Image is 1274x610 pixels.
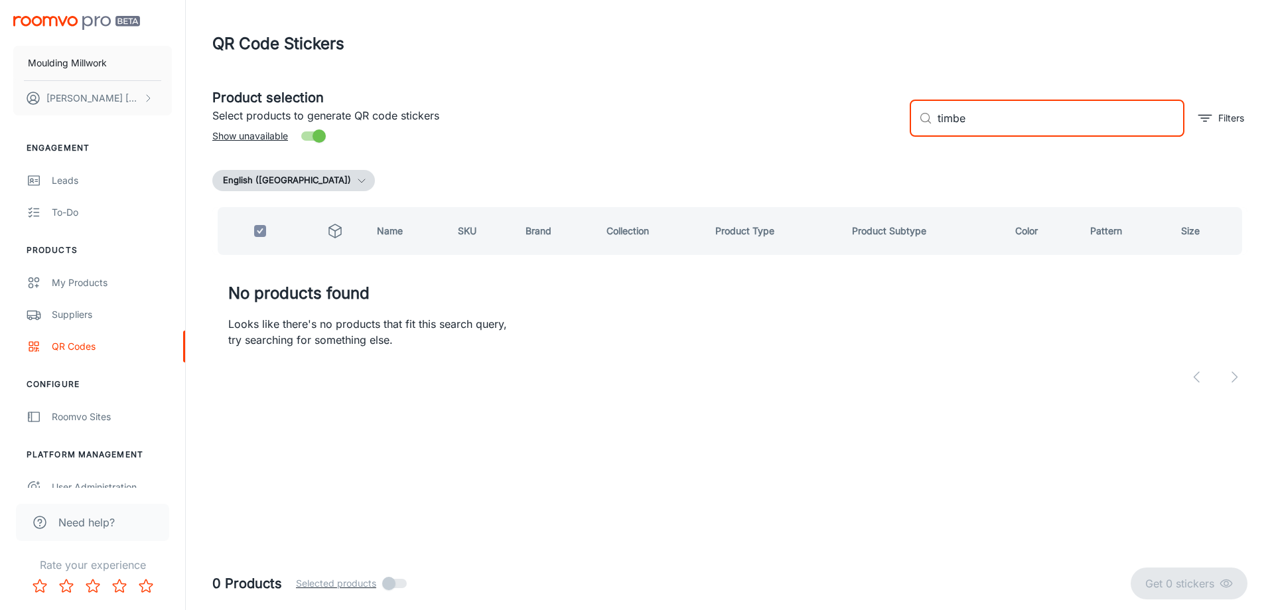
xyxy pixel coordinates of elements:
span: Show unavailable [212,129,288,143]
h4: No products found [228,281,1232,305]
p: Moulding Millwork [28,56,107,70]
th: Pattern [1080,207,1170,255]
th: Color [1005,207,1080,255]
p: Filters [1218,111,1244,125]
button: filter [1195,108,1247,129]
button: [PERSON_NAME] [PERSON_NAME] [13,81,172,115]
h1: QR Code Stickers [212,32,344,56]
th: Brand [515,207,595,255]
p: [PERSON_NAME] [PERSON_NAME] [46,91,140,106]
button: Moulding Millwork [13,46,172,80]
p: Looks like there's no products that fit this search query, try searching for something else. [228,316,520,348]
div: Leads [52,173,172,188]
button: English ([GEOGRAPHIC_DATA]) [212,170,375,191]
p: Select products to generate QR code stickers [212,108,899,123]
th: SKU [447,207,516,255]
th: Product Type [705,207,842,255]
input: Search by SKU, brand, collection... [938,100,1184,137]
th: Product Subtype [841,207,1005,255]
img: Roomvo PRO Beta [13,16,140,30]
th: Collection [596,207,705,255]
th: Size [1170,207,1247,255]
h5: Product selection [212,88,899,108]
div: QR Codes [52,339,172,354]
th: Name [366,207,447,255]
div: Roomvo Sites [52,410,172,424]
div: Suppliers [52,307,172,322]
div: My Products [52,275,172,290]
div: To-do [52,205,172,220]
